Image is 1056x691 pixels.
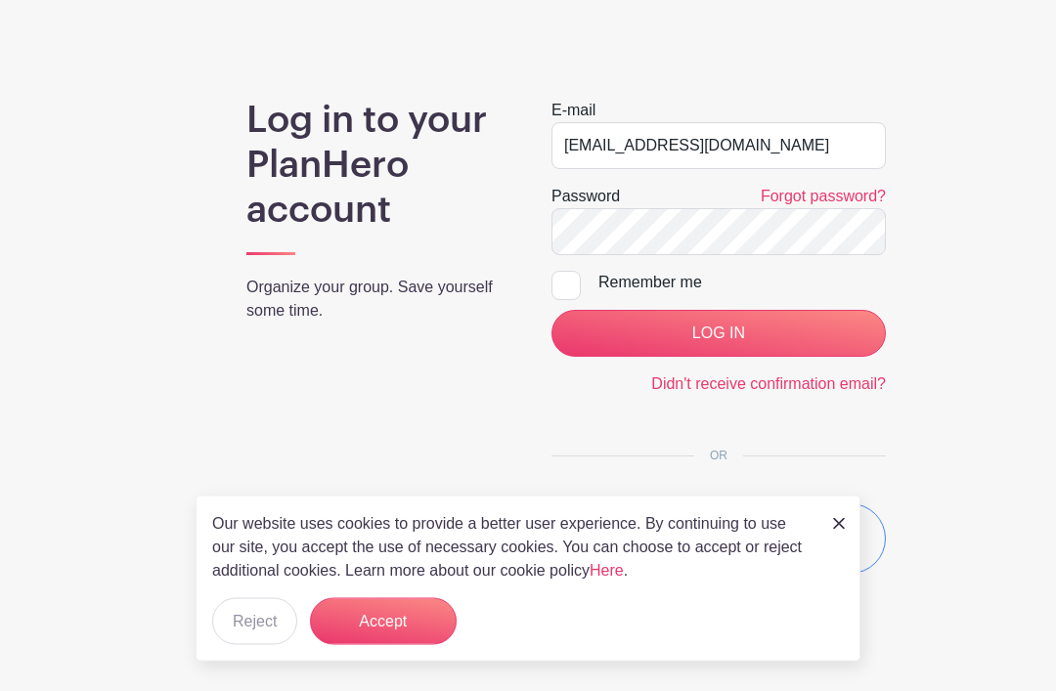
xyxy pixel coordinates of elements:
[310,598,457,645] button: Accept
[246,100,505,235] h1: Log in to your PlanHero account
[590,562,624,579] a: Here
[598,272,886,295] div: Remember me
[833,518,845,530] img: close_button-5f87c8562297e5c2d7936805f587ecaba9071eb48480494691a3f1689db116b3.svg
[551,186,620,209] label: Password
[212,598,297,645] button: Reject
[551,100,595,123] label: E-mail
[761,189,886,205] a: Forgot password?
[694,450,743,463] span: OR
[651,376,886,393] a: Didn't receive confirmation email?
[551,123,886,170] input: e.g. julie@eventco.com
[551,311,886,358] input: LOG IN
[212,512,813,583] p: Our website uses cookies to provide a better user experience. By continuing to use our site, you ...
[246,277,505,324] p: Organize your group. Save yourself some time.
